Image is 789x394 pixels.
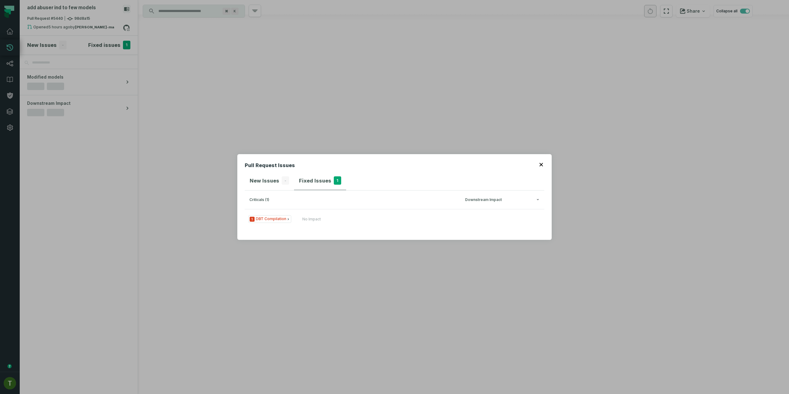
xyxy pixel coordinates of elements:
[282,176,289,185] span: -
[249,198,540,202] button: criticals (1)Downstream Impact
[248,215,291,223] span: Issue Type
[299,177,331,184] h4: Fixed Issues
[334,176,341,185] span: 1
[245,162,295,171] h2: Pull Request Issues
[245,209,544,232] div: criticals (1)Downstream Impact
[249,198,461,202] div: criticals (1)
[250,177,279,184] h4: New Issues
[465,198,540,202] div: Downstream Impact
[245,209,544,229] button: Issue TypeNo Impact
[250,217,255,222] span: Severity
[302,217,321,222] div: No Impact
